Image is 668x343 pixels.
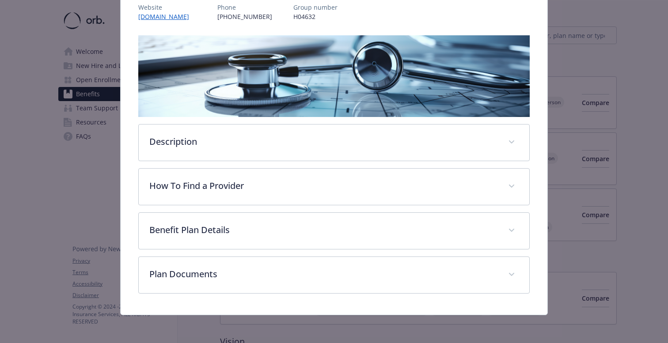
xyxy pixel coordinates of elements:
p: Website [138,3,196,12]
div: Benefit Plan Details [139,213,529,249]
p: Description [149,135,497,148]
div: Plan Documents [139,257,529,293]
div: How To Find a Provider [139,169,529,205]
p: [PHONE_NUMBER] [217,12,272,21]
p: Phone [217,3,272,12]
div: Description [139,124,529,161]
p: H04632 [293,12,338,21]
img: banner [138,35,530,117]
p: How To Find a Provider [149,179,497,192]
p: Group number [293,3,338,12]
p: Plan Documents [149,268,497,281]
p: Benefit Plan Details [149,223,497,237]
a: [DOMAIN_NAME] [138,12,196,21]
